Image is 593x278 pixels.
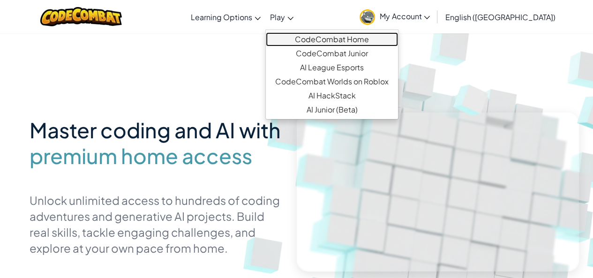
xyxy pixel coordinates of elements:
[439,69,505,129] img: Overlap cubes
[440,4,560,30] a: English ([GEOGRAPHIC_DATA])
[265,4,298,30] a: Play
[270,12,285,22] span: Play
[266,75,398,89] a: CodeCombat Worlds on Roblox
[266,89,398,103] a: AI HackStack
[266,103,398,117] a: AI Junior (Beta)
[30,117,281,143] span: Master coding and AI with
[445,12,555,22] span: English ([GEOGRAPHIC_DATA])
[266,32,398,46] a: CodeCombat Home
[380,11,430,21] span: My Account
[186,4,265,30] a: Learning Options
[266,60,398,75] a: AI League Esports
[355,2,435,31] a: My Account
[30,143,252,169] span: premium home access
[360,9,375,25] img: avatar
[266,46,398,60] a: CodeCombat Junior
[40,7,122,26] img: CodeCombat logo
[191,12,252,22] span: Learning Options
[30,192,283,256] p: Unlock unlimited access to hundreds of coding adventures and generative AI projects. Build real s...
